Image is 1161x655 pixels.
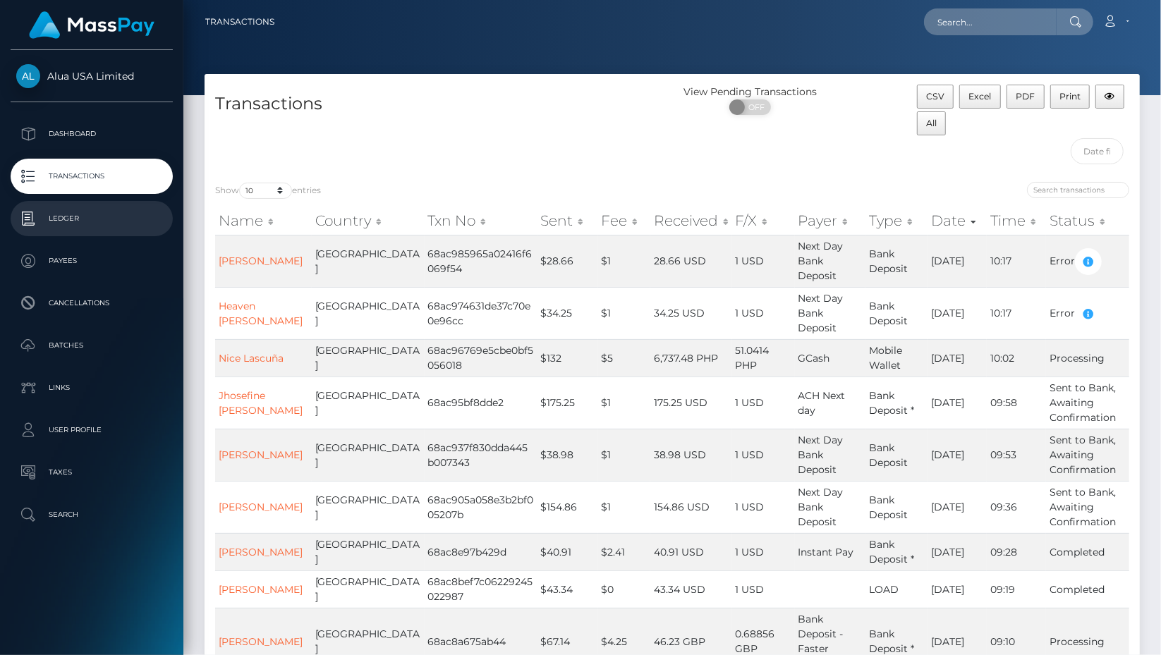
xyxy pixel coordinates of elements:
td: Bank Deposit [865,429,928,481]
td: 1 USD [732,377,795,429]
button: All [917,111,947,135]
td: Sent to Bank, Awaiting Confirmation [1046,429,1129,481]
td: [DATE] [928,287,987,339]
p: Dashboard [16,123,167,145]
td: Sent to Bank, Awaiting Confirmation [1046,377,1129,429]
td: $38.98 [537,429,598,481]
p: Taxes [16,462,167,483]
td: $132 [537,339,598,377]
img: Alua USA Limited [16,64,40,88]
span: ACH Next day [798,389,846,417]
td: 10:02 [987,339,1046,377]
td: 1 USD [732,533,795,570]
td: 10:17 [987,235,1046,287]
td: [GEOGRAPHIC_DATA] [312,481,425,533]
td: $1 [598,429,651,481]
th: Date: activate to sort column ascending [928,207,987,235]
td: [GEOGRAPHIC_DATA] [312,570,425,608]
td: 51.0414 PHP [732,339,795,377]
td: 68ac985965a02416f6069f54 [425,235,537,287]
td: Sent to Bank, Awaiting Confirmation [1046,481,1129,533]
td: Mobile Wallet [865,339,928,377]
span: Next Day Bank Deposit [798,292,844,334]
h4: Transactions [215,92,662,116]
a: Nice Lascuña [219,352,284,365]
td: [GEOGRAPHIC_DATA] [312,235,425,287]
td: [DATE] [928,339,987,377]
a: [PERSON_NAME] [219,635,303,648]
span: Next Day Bank Deposit [798,486,844,528]
th: Name: activate to sort column ascending [215,207,312,235]
td: 68ac937f830dda445b007343 [425,429,537,481]
span: All [926,118,937,128]
td: 1 USD [732,235,795,287]
p: Cancellations [16,293,167,314]
th: Sent: activate to sort column ascending [537,207,598,235]
td: 43.34 USD [650,570,731,608]
td: [GEOGRAPHIC_DATA] [312,377,425,429]
a: Transactions [11,159,173,194]
td: 68ac8bef7c06229245022987 [425,570,537,608]
input: Search... [924,8,1057,35]
td: 1 USD [732,287,795,339]
a: Links [11,370,173,405]
a: [PERSON_NAME] [219,501,303,513]
input: Date filter [1071,138,1124,164]
p: Search [16,504,167,525]
span: GCash [798,352,830,365]
th: Received: activate to sort column ascending [650,207,731,235]
td: 09:19 [987,570,1046,608]
th: F/X: activate to sort column ascending [732,207,795,235]
td: $154.86 [537,481,598,533]
td: [GEOGRAPHIC_DATA] [312,339,425,377]
a: Taxes [11,455,173,490]
a: [PERSON_NAME] [219,255,303,267]
span: Next Day Bank Deposit [798,434,844,476]
td: $1 [598,287,651,339]
td: 09:58 [987,377,1046,429]
td: 154.86 USD [650,481,731,533]
a: [PERSON_NAME] [219,583,303,596]
td: [DATE] [928,429,987,481]
td: 68ac8e97b429d [425,533,537,570]
a: Heaven [PERSON_NAME] [219,300,303,327]
td: Completed [1046,533,1129,570]
td: 28.66 USD [650,235,731,287]
td: 68ac95bf8dde2 [425,377,537,429]
td: 68ac905a058e3b2bf005207b [425,481,537,533]
td: 10:17 [987,287,1046,339]
td: Bank Deposit [865,287,928,339]
select: Showentries [239,183,292,199]
td: 40.91 USD [650,533,731,570]
td: 09:36 [987,481,1046,533]
p: Payees [16,250,167,271]
td: 34.25 USD [650,287,731,339]
button: CSV [917,85,954,109]
th: Fee: activate to sort column ascending [598,207,651,235]
td: $5 [598,339,651,377]
p: Links [16,377,167,398]
input: Search transactions [1027,182,1129,198]
td: LOAD [865,570,928,608]
a: Payees [11,243,173,278]
td: Completed [1046,570,1129,608]
td: [GEOGRAPHIC_DATA] [312,287,425,339]
span: Excel [969,91,992,102]
a: User Profile [11,412,173,448]
span: Alua USA Limited [11,70,173,82]
td: 09:28 [987,533,1046,570]
td: 68ac974631de37c70e0e96cc [425,287,537,339]
td: [GEOGRAPHIC_DATA] [312,533,425,570]
p: User Profile [16,420,167,441]
span: CSV [926,91,944,102]
div: View Pending Transactions [672,85,828,99]
td: [GEOGRAPHIC_DATA] [312,429,425,481]
td: $2.41 [598,533,651,570]
td: $1 [598,235,651,287]
td: 09:53 [987,429,1046,481]
th: Type: activate to sort column ascending [865,207,928,235]
td: $0 [598,570,651,608]
td: 175.25 USD [650,377,731,429]
td: $1 [598,377,651,429]
span: Next Day Bank Deposit [798,240,844,282]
